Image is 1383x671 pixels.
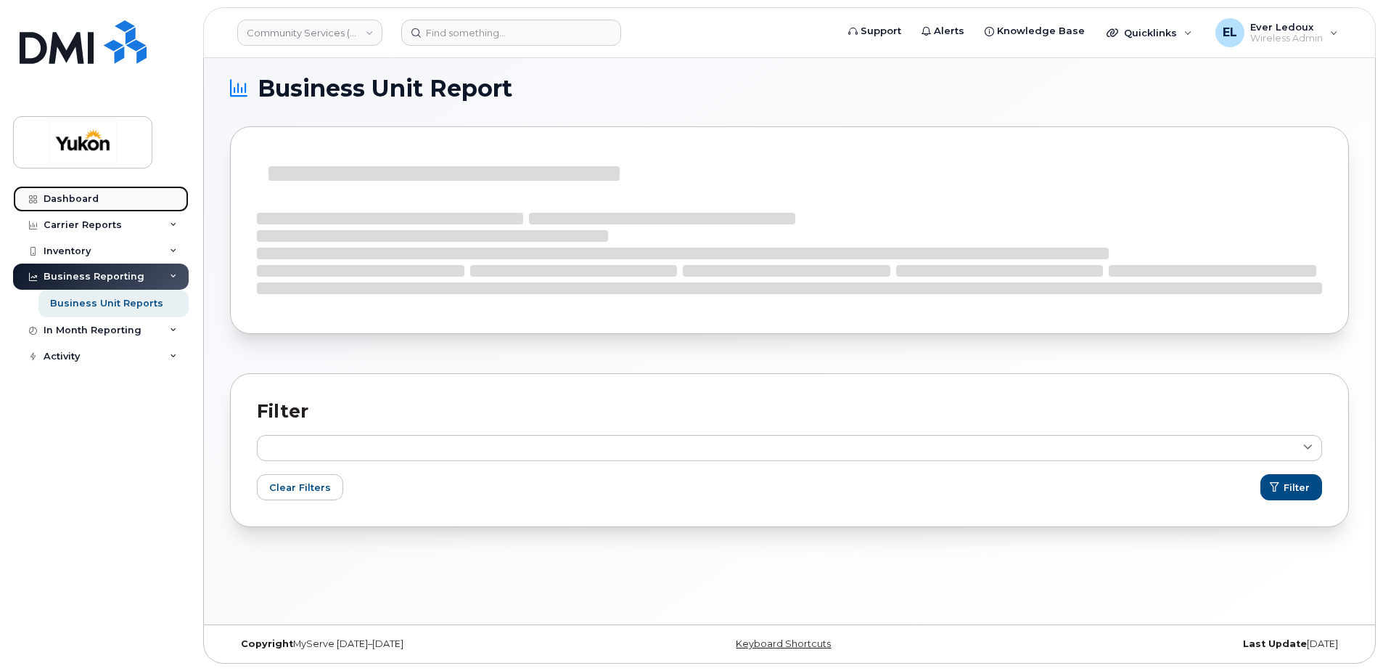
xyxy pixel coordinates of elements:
[230,638,603,650] div: MyServe [DATE]–[DATE]
[257,474,343,500] button: Clear Filters
[736,638,831,649] a: Keyboard Shortcuts
[241,638,293,649] strong: Copyright
[269,481,331,495] span: Clear Filters
[1243,638,1307,649] strong: Last Update
[976,638,1349,650] div: [DATE]
[257,400,1322,422] h2: Filter
[1260,474,1322,500] button: Filter
[258,78,512,99] span: Business Unit Report
[1284,481,1310,495] span: Filter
